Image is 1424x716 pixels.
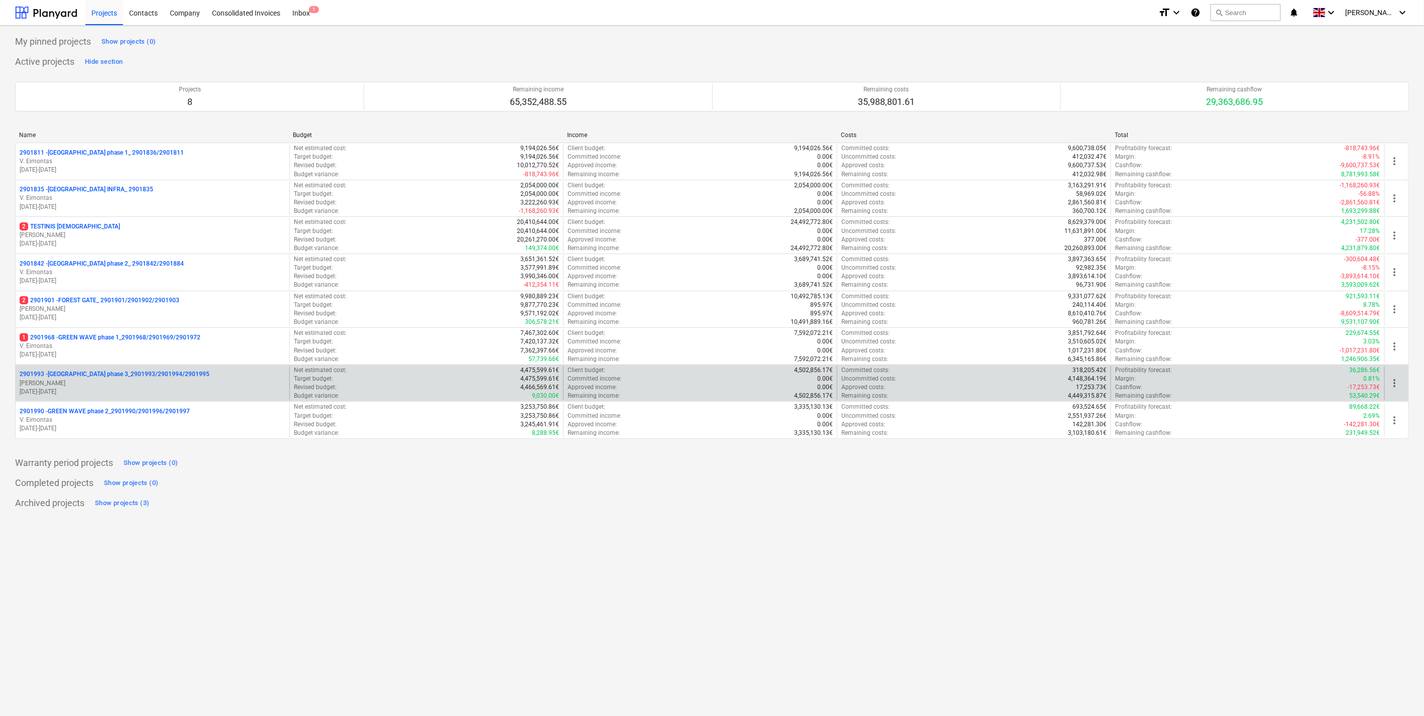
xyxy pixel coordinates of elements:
p: Projects [179,85,201,94]
p: 65,352,488.55 [510,96,567,108]
button: Hide section [82,54,125,70]
p: 6,345,165.86€ [1068,355,1107,364]
p: 29,363,686.95 [1206,96,1263,108]
p: Client budget : [568,255,605,264]
p: Approved costs : [841,346,885,355]
p: 412,032.98€ [1072,170,1107,179]
p: 0.00€ [817,375,833,383]
p: Target budget : [294,337,333,346]
p: Uncommitted costs : [841,190,896,198]
p: Uncommitted costs : [841,153,896,161]
p: 9,571,192.02€ [520,309,559,318]
p: 17.28% [1360,227,1380,235]
p: 0.00€ [817,227,833,235]
p: -1,017,231.80€ [1340,346,1380,355]
p: Revised budget : [294,235,337,244]
p: 36,286.56€ [1350,366,1380,375]
p: 318,205.42€ [1072,366,1107,375]
div: Income [567,132,833,139]
p: Margin : [1115,153,1136,161]
p: Approved income : [568,235,617,244]
p: Committed income : [568,375,621,383]
div: Name [19,132,285,139]
p: -9,600,737.53€ [1340,161,1380,170]
p: TESTINIS [DEMOGRAPHIC_DATA] [20,222,120,231]
p: Client budget : [568,181,605,190]
p: 8,610,410.76€ [1068,309,1107,318]
p: 4,231,879.80€ [1342,244,1380,253]
p: 240,114.40€ [1072,301,1107,309]
p: Remaining cashflow : [1115,207,1172,215]
p: Revised budget : [294,383,337,392]
p: 360,700.12€ [1072,207,1107,215]
p: Cashflow : [1115,272,1142,281]
button: Search [1211,4,1281,21]
p: V. Eimontas [20,416,285,424]
p: 9,194,026.56€ [520,144,559,153]
p: Net estimated cost : [294,255,347,264]
p: 11,631,891.00€ [1064,227,1107,235]
span: more_vert [1389,229,1401,242]
p: Approved costs : [841,198,885,207]
p: Remaining income : [568,318,620,326]
p: 960,781.26€ [1072,318,1107,326]
p: 3,893,614.10€ [1068,272,1107,281]
p: Net estimated cost : [294,366,347,375]
p: Committed costs : [841,255,890,264]
p: Budget variance : [294,170,339,179]
p: -1,168,260.93€ [1340,181,1380,190]
p: V. Eimontas [20,342,285,350]
p: -1,168,260.93€ [519,207,559,215]
p: Cashflow : [1115,346,1142,355]
div: 2901835 -[GEOGRAPHIC_DATA] INFRA_ 2901835V. Eimontas[DATE]-[DATE] [20,185,285,211]
p: 3,593,009.62€ [1342,281,1380,289]
p: Uncommitted costs : [841,227,896,235]
p: 1,693,299.88€ [1342,207,1380,215]
p: Committed costs : [841,329,890,337]
p: Committed costs : [841,144,890,153]
p: 4,475,599.61€ [520,375,559,383]
p: 3,990,346.00€ [520,272,559,281]
div: Total [1115,132,1381,139]
p: Budget variance : [294,207,339,215]
p: Profitability forecast : [1115,292,1172,301]
p: 2901901 - FOREST GATE_ 2901901/2901902/2901903 [20,296,179,305]
p: 92,982.35€ [1076,264,1107,272]
p: [PERSON_NAME] [20,379,285,388]
div: Budget [293,132,559,139]
p: My pinned projects [15,36,91,48]
div: Costs [841,132,1107,139]
p: 2901968 - GREEN WAVE phase 1_2901968/2901969/2901972 [20,333,200,342]
p: Committed costs : [841,366,890,375]
p: Cashflow : [1115,383,1142,392]
p: Approved income : [568,309,617,318]
p: 2901811 - [GEOGRAPHIC_DATA] phase 1_ 2901836/2901811 [20,149,184,157]
p: Revised budget : [294,309,337,318]
p: Approved income : [568,161,617,170]
span: 1 [20,333,28,341]
p: Remaining costs [858,85,915,94]
p: Target budget : [294,190,333,198]
p: -818,743.96€ [523,170,559,179]
p: Revised budget : [294,272,337,281]
p: [DATE] - [DATE] [20,166,285,174]
p: 10,012,770.52€ [517,161,559,170]
div: Show projects (0) [104,478,158,489]
p: 3,577,991.89€ [520,264,559,272]
p: 3,163,291.91€ [1068,181,1107,190]
p: Remaining costs : [841,355,888,364]
p: 0.00€ [817,346,833,355]
p: 1,017,231.80€ [1068,346,1107,355]
span: more_vert [1389,266,1401,278]
p: Remaining cashflow : [1115,244,1172,253]
p: 9,600,737.53€ [1068,161,1107,170]
p: 2901842 - [GEOGRAPHIC_DATA] phase 2_ 2901842/2901884 [20,260,184,268]
p: 3,851,792.64€ [1068,329,1107,337]
p: Margin : [1115,227,1136,235]
p: 3,651,361.52€ [520,255,559,264]
p: Remaining income : [568,355,620,364]
span: [PERSON_NAME] [1346,9,1396,17]
p: Profitability forecast : [1115,218,1172,226]
p: Margin : [1115,301,1136,309]
p: Committed income : [568,190,621,198]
